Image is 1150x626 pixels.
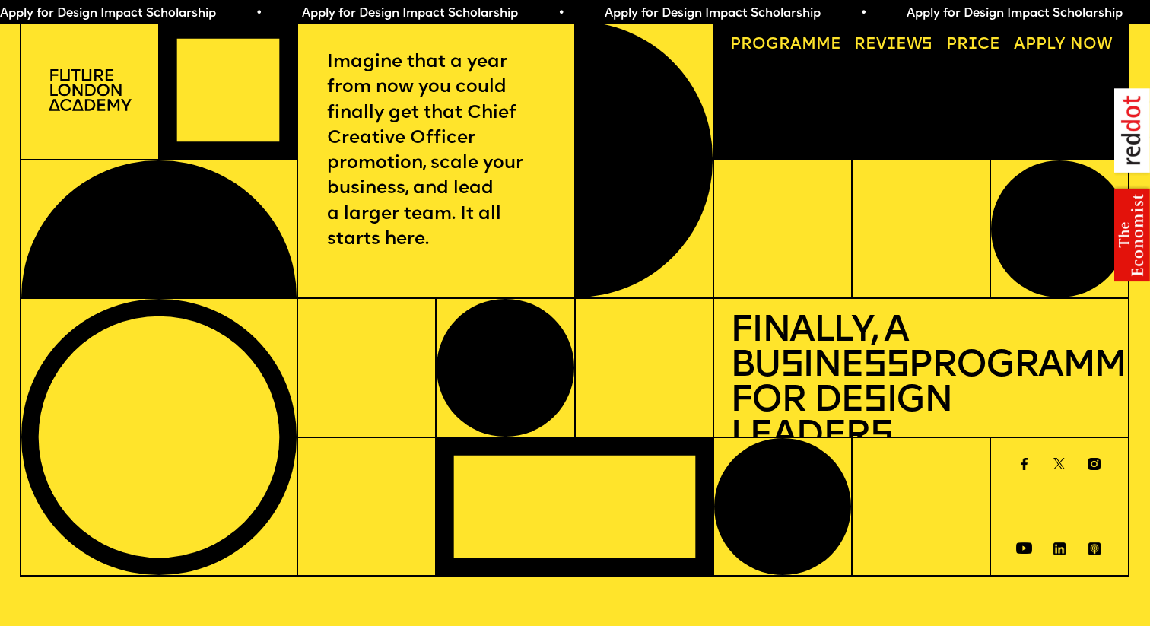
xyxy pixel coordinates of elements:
span: • [558,8,564,20]
span: a [790,37,802,52]
span: s [863,383,886,420]
a: Apply now [1005,30,1120,62]
span: s [870,418,893,455]
span: • [860,8,867,20]
h1: Finally, a Bu ine Programme for De ign Leader [730,315,1112,455]
span: • [256,8,262,20]
span: A [1014,37,1025,52]
span: ss [863,348,908,385]
a: Price [939,30,1009,62]
span: s [780,348,803,385]
a: Programme [722,30,849,62]
p: Imagine that a year from now you could finally get that Chief Creative Officer promotion, scale y... [327,50,545,253]
a: Reviews [847,30,941,62]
